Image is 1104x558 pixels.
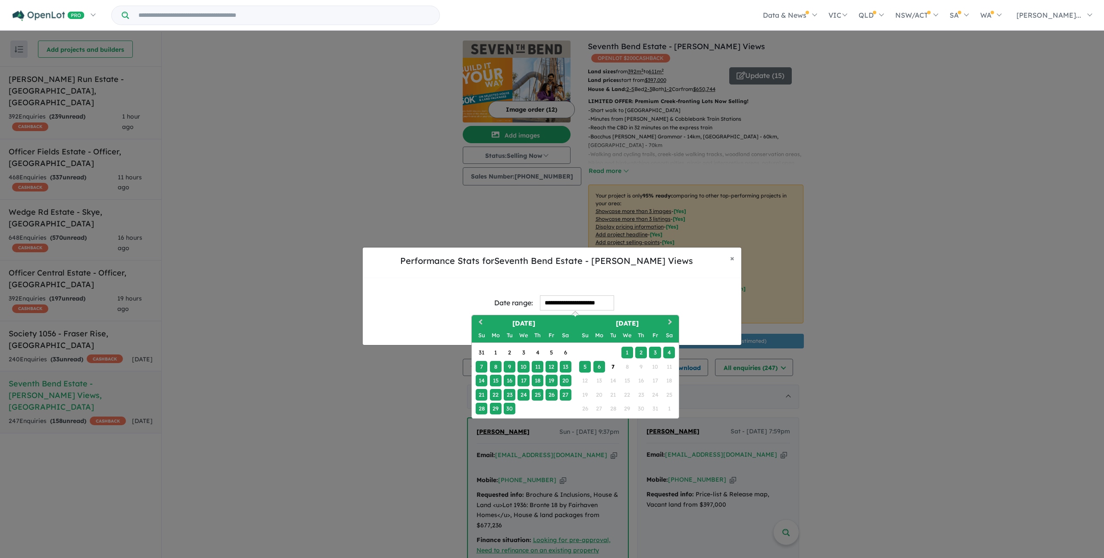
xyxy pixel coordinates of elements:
div: Not available Tuesday, October 14th, 2025 [607,375,619,386]
div: Not available Wednesday, October 15th, 2025 [621,375,633,386]
div: Choose Sunday, October 5th, 2025 [579,361,591,373]
div: Not available Sunday, October 12th, 2025 [579,375,591,386]
div: Not available Tuesday, October 21st, 2025 [607,389,619,401]
div: Choose Tuesday, September 16th, 2025 [504,375,515,386]
div: Not available Saturday, October 11th, 2025 [663,361,675,373]
div: Choose Saturday, September 13th, 2025 [560,361,571,373]
input: Try estate name, suburb, builder or developer [131,6,438,25]
div: Not available Wednesday, October 29th, 2025 [621,403,633,414]
div: Not available Monday, October 27th, 2025 [593,403,605,414]
div: Choose Wednesday, September 24th, 2025 [517,389,529,401]
div: Not available Saturday, October 18th, 2025 [663,375,675,386]
div: Sunday [579,329,591,341]
div: Not available Saturday, October 25th, 2025 [663,389,675,401]
button: Previous Month [473,316,486,330]
div: Month October, 2025 [578,346,676,416]
div: Not available Thursday, October 9th, 2025 [635,361,647,373]
div: Choose Saturday, September 20th, 2025 [560,375,571,386]
div: Choose Sunday, September 7th, 2025 [476,361,487,373]
div: Choose Sunday, September 14th, 2025 [476,375,487,386]
div: Choose Thursday, September 11th, 2025 [532,361,543,373]
div: Saturday [560,329,571,341]
div: Not available Sunday, October 26th, 2025 [579,403,591,414]
div: Not available Thursday, October 23rd, 2025 [635,389,647,401]
div: Not available Wednesday, October 8th, 2025 [621,361,633,373]
div: Choose Friday, September 12th, 2025 [546,361,557,373]
div: Choose Tuesday, September 30th, 2025 [504,403,515,414]
div: Not available Friday, October 10th, 2025 [649,361,661,373]
div: Not available Wednesday, October 22nd, 2025 [621,389,633,401]
div: Choose Monday, September 1st, 2025 [490,347,502,358]
span: [PERSON_NAME]... [1016,11,1081,19]
div: Not available Saturday, November 1st, 2025 [663,403,675,414]
div: Choose Tuesday, September 9th, 2025 [504,361,515,373]
div: Month September, 2025 [474,346,572,416]
div: Saturday [663,329,675,341]
div: Friday [649,329,661,341]
div: Not available Sunday, October 19th, 2025 [579,389,591,401]
div: Monday [490,329,502,341]
div: Choose Friday, September 5th, 2025 [546,347,557,358]
div: Choose Thursday, September 4th, 2025 [532,347,543,358]
div: Choose Monday, September 22nd, 2025 [490,389,502,401]
div: Choose Friday, September 19th, 2025 [546,375,557,386]
div: Choose Monday, September 29th, 2025 [490,403,502,414]
div: Monday [593,329,605,341]
div: Choose Friday, September 26th, 2025 [546,389,557,401]
span: × [730,253,734,263]
h2: [DATE] [575,319,679,329]
div: Choose Date [471,315,679,419]
div: Choose Wednesday, September 10th, 2025 [517,361,529,373]
div: Choose Monday, September 8th, 2025 [490,361,502,373]
div: Date range: [494,297,533,309]
div: Choose Tuesday, September 2nd, 2025 [504,347,515,358]
div: Not available Tuesday, October 28th, 2025 [607,403,619,414]
div: Choose Saturday, October 4th, 2025 [663,347,675,358]
div: Choose Sunday, September 21st, 2025 [476,389,487,401]
div: Not available Friday, October 17th, 2025 [649,375,661,386]
div: Choose Monday, September 15th, 2025 [490,375,502,386]
div: Wednesday [621,329,633,341]
div: Choose Monday, October 6th, 2025 [593,361,605,373]
div: Wednesday [517,329,529,341]
div: Choose Saturday, September 6th, 2025 [560,347,571,358]
div: Not available Monday, October 20th, 2025 [593,389,605,401]
div: Sunday [476,329,487,341]
div: Tuesday [607,329,619,341]
button: Next Month [664,316,678,330]
div: Choose Sunday, September 28th, 2025 [476,403,487,414]
img: Openlot PRO Logo White [13,10,85,21]
div: Thursday [532,329,543,341]
div: Choose Friday, October 3rd, 2025 [649,347,661,358]
h5: Performance Stats for Seventh Bend Estate - [PERSON_NAME] Views [370,254,723,267]
div: Choose Wednesday, September 3rd, 2025 [517,347,529,358]
h2: [DATE] [472,319,575,329]
div: Not available Monday, October 13th, 2025 [593,375,605,386]
div: Tuesday [504,329,515,341]
div: Not available Friday, October 24th, 2025 [649,389,661,401]
div: Choose Thursday, October 2nd, 2025 [635,347,647,358]
div: Choose Thursday, September 25th, 2025 [532,389,543,401]
div: Choose Tuesday, October 7th, 2025 [607,361,619,373]
div: Choose Wednesday, September 17th, 2025 [517,375,529,386]
div: Choose Sunday, August 31st, 2025 [476,347,487,358]
div: Choose Wednesday, October 1st, 2025 [621,347,633,358]
div: Not available Thursday, October 30th, 2025 [635,403,647,414]
div: Not available Friday, October 31st, 2025 [649,403,661,414]
div: Choose Thursday, September 18th, 2025 [532,375,543,386]
div: Choose Tuesday, September 23rd, 2025 [504,389,515,401]
div: Not available Thursday, October 16th, 2025 [635,375,647,386]
div: Thursday [635,329,647,341]
div: Choose Saturday, September 27th, 2025 [560,389,571,401]
div: Friday [546,329,557,341]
